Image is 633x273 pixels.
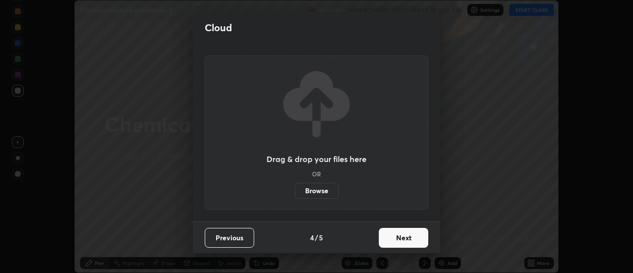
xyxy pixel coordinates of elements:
h5: OR [312,171,321,177]
button: Next [379,228,428,248]
h4: / [315,232,318,243]
h4: 5 [319,232,323,243]
h2: Cloud [205,21,232,34]
h3: Drag & drop your files here [267,155,366,163]
button: Previous [205,228,254,248]
h4: 4 [310,232,314,243]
